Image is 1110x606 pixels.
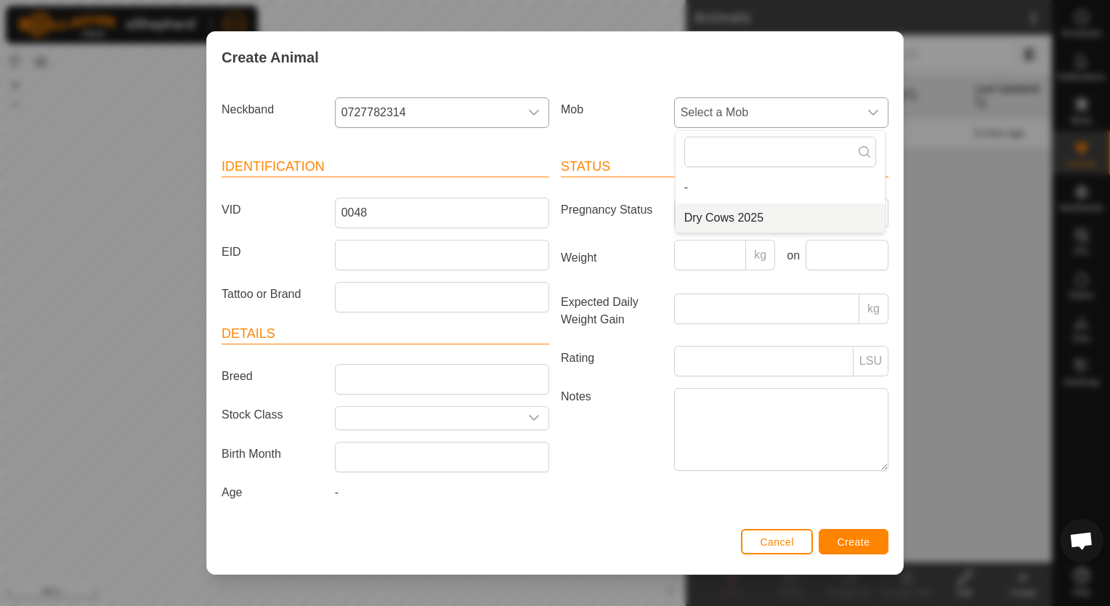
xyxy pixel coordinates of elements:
button: Create [819,529,888,554]
label: Rating [555,346,668,371]
header: Identification [222,157,549,177]
header: Details [222,324,549,344]
header: Status [561,157,888,177]
button: Cancel [741,529,813,554]
span: Create Animal [222,47,319,68]
label: VID [216,198,329,222]
ul: Option List [676,173,885,233]
div: dropdown trigger [859,98,888,127]
label: Stock Class [216,406,329,424]
label: EID [216,240,329,264]
span: - [684,179,688,196]
li: - [676,173,885,202]
label: Neckband [216,97,329,122]
p-inputgroup-addon: kg [859,294,888,324]
div: dropdown trigger [519,407,548,429]
span: - [335,486,339,498]
label: Age [216,484,329,501]
label: Birth Month [216,442,329,466]
span: Select a Mob [675,98,859,127]
li: Dry Cows 2025 [676,203,885,233]
p-inputgroup-addon: kg [746,240,775,270]
label: Weight [555,240,668,276]
label: Pregnancy Status [555,198,668,222]
label: Breed [216,364,329,389]
label: Expected Daily Weight Gain [555,294,668,328]
div: dropdown trigger [519,98,548,127]
div: Open chat [1060,519,1103,562]
label: on [781,247,800,264]
span: Dry Cows 2025 [684,209,763,227]
span: Create [838,536,870,548]
label: Tattoo or Brand [216,282,329,307]
p-inputgroup-addon: LSU [854,346,888,376]
label: Mob [555,97,668,122]
span: 0727782314 [336,98,519,127]
span: Cancel [760,536,794,548]
label: Notes [555,388,668,470]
